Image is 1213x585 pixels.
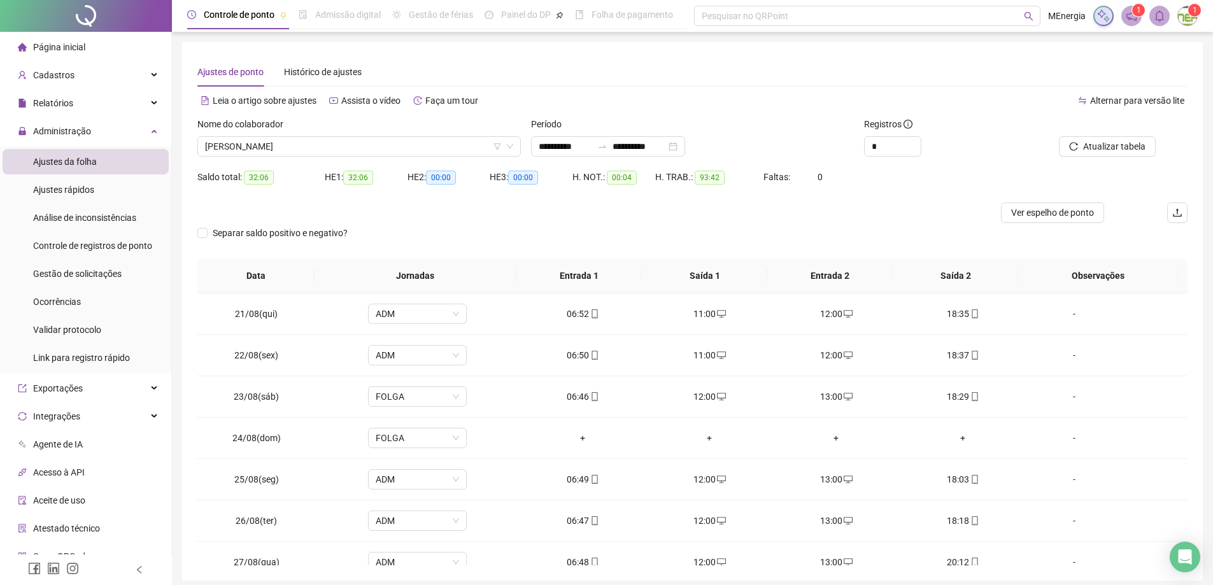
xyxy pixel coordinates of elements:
[234,474,279,484] span: 25/08(seg)
[33,269,122,279] span: Gestão de solicitações
[910,555,1016,569] div: 20:12
[18,524,27,533] span: solution
[656,348,763,362] div: 11:00
[1037,390,1112,404] div: -
[572,170,655,185] div: H. NOT.:
[1090,95,1184,106] span: Alternar para versão lite
[33,495,85,505] span: Aceite de uso
[656,472,763,486] div: 12:00
[556,11,564,19] span: pushpin
[187,10,196,19] span: clock-circle
[1037,514,1112,528] div: -
[18,384,27,393] span: export
[18,43,27,52] span: home
[392,10,401,19] span: sun
[197,117,292,131] label: Nome do colaborador
[33,70,74,80] span: Cadastros
[1018,258,1178,293] th: Observações
[1059,136,1156,157] button: Atualizar tabela
[1037,348,1112,362] div: -
[205,137,513,156] span: ALEX BALDUINO LAGE
[1154,10,1165,22] span: bell
[842,351,853,360] span: desktop
[767,258,893,293] th: Entrada 2
[280,11,287,19] span: pushpin
[33,297,81,307] span: Ocorrências
[201,96,209,105] span: file-text
[589,392,599,401] span: mobile
[33,185,94,195] span: Ajustes rápidos
[33,439,83,449] span: Agente de IA
[376,428,459,448] span: FOLGA
[18,99,27,108] span: file
[1126,10,1137,22] span: notification
[589,309,599,318] span: mobile
[425,95,478,106] span: Faça um tour
[1132,4,1145,17] sup: 1
[33,98,73,108] span: Relatórios
[235,309,278,319] span: 21/08(qui)
[376,304,459,323] span: ADM
[1178,6,1197,25] img: 32526
[204,10,274,20] span: Controle de ponto
[783,514,890,528] div: 13:00
[716,392,726,401] span: desktop
[485,10,493,19] span: dashboard
[910,472,1016,486] div: 18:03
[376,511,459,530] span: ADM
[315,10,381,20] span: Admissão digital
[910,390,1016,404] div: 18:29
[716,351,726,360] span: desktop
[695,171,725,185] span: 93:42
[910,514,1016,528] div: 18:18
[376,346,459,365] span: ADM
[244,171,274,185] span: 32:06
[33,241,152,251] span: Controle de registros de ponto
[18,468,27,477] span: api
[66,562,79,575] span: instagram
[33,42,85,52] span: Página inicial
[33,523,100,533] span: Atestado técnico
[656,431,763,445] div: +
[33,353,130,363] span: Link para registro rápido
[783,472,890,486] div: 13:00
[530,472,636,486] div: 06:49
[530,555,636,569] div: 06:48
[597,141,607,152] span: to
[910,307,1016,321] div: 18:35
[213,95,316,106] span: Leia o artigo sobre ajustes
[655,170,763,185] div: H. TRAB.:
[531,117,570,131] label: Período
[589,558,599,567] span: mobile
[284,67,362,77] span: Histórico de ajustes
[1048,9,1086,23] span: MEnergia
[1037,307,1112,321] div: -
[426,171,456,185] span: 00:00
[589,516,599,525] span: mobile
[783,555,890,569] div: 13:00
[589,351,599,360] span: mobile
[592,10,673,20] span: Folha de pagamento
[607,171,637,185] span: 00:04
[409,10,473,20] span: Gestão de férias
[656,390,763,404] div: 12:00
[516,258,642,293] th: Entrada 1
[1037,555,1112,569] div: -
[864,117,912,131] span: Registros
[18,71,27,80] span: user-add
[234,391,279,402] span: 23/08(sáb)
[763,172,792,182] span: Faltas:
[530,390,636,404] div: 06:46
[1083,139,1146,153] span: Atualizar tabela
[642,258,767,293] th: Saída 1
[716,558,726,567] span: desktop
[1037,472,1112,486] div: -
[408,170,490,185] div: HE 2:
[575,10,584,19] span: book
[1011,206,1094,220] span: Ver espelho de ponto
[1188,4,1201,17] sup: Atualize o seu contato no menu Meus Dados
[33,467,85,477] span: Acesso à API
[783,307,890,321] div: 12:00
[501,10,551,20] span: Painel do DP
[234,557,280,567] span: 27/08(qua)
